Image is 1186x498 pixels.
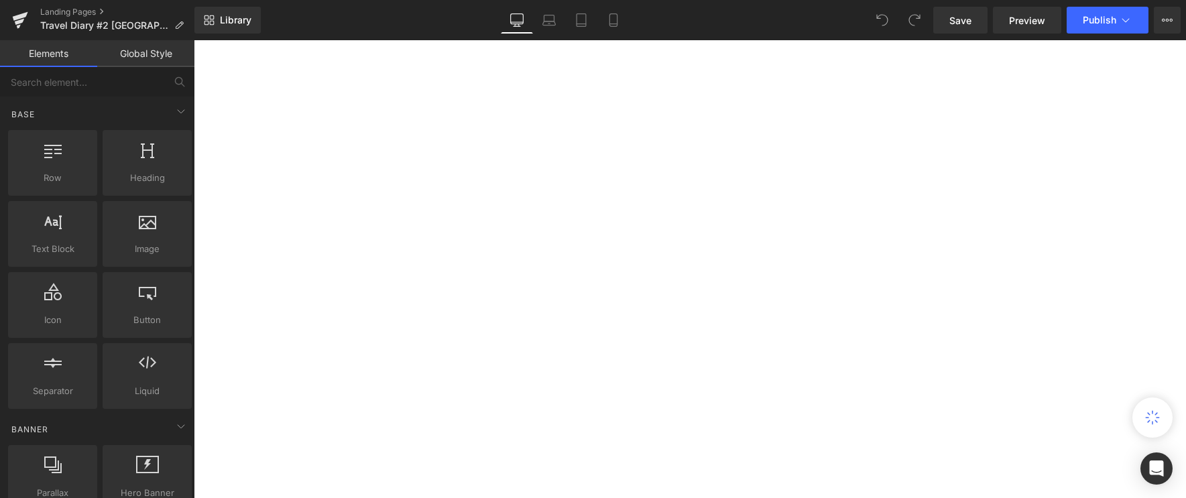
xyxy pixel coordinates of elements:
span: Publish [1083,15,1116,25]
span: Button [107,313,188,327]
span: Library [220,14,251,26]
span: Text Block [12,242,93,256]
button: Undo [869,7,896,34]
button: Redo [901,7,928,34]
span: Heading [107,171,188,185]
span: Preview [1009,13,1045,27]
a: Landing Pages [40,7,194,17]
button: Publish [1067,7,1148,34]
span: Base [10,108,36,121]
a: Laptop [533,7,565,34]
span: Image [107,242,188,256]
span: Icon [12,313,93,327]
a: Tablet [565,7,597,34]
span: Travel Diary #2 [GEOGRAPHIC_DATA] ENG [40,20,169,31]
span: Separator [12,384,93,398]
span: Save [949,13,971,27]
a: New Library [194,7,261,34]
span: Liquid [107,384,188,398]
span: Row [12,171,93,185]
a: Desktop [501,7,533,34]
a: Preview [993,7,1061,34]
a: Mobile [597,7,630,34]
span: Banner [10,423,50,436]
button: More [1154,7,1181,34]
div: Open Intercom Messenger [1140,452,1173,485]
a: Global Style [97,40,194,67]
